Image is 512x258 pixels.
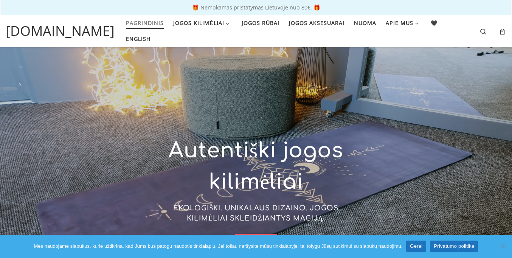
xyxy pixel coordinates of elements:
p: 🎁 Nemokamas pristatymas Lietuvoje nuo 80€. 🎁 [8,5,504,10]
span: Jogos aksesuarai [289,15,344,29]
a: Daugiau [234,234,278,251]
span: Mes naudojame slapukus, kurie užtikrina, kad Jums bus patogu naudotis tinklalapiu. Jei toliau nar... [34,242,403,250]
span: Ne [499,242,506,250]
a: Jogos rūbai [239,15,282,31]
span: EKOLOGIŠKI. UNIKALAUS DIZAINO. JOGOS KILIMĖLIAI SKLEIDŽIANTYS MAGIJĄ. [173,204,338,222]
span: Autentiški jogos kilimėliai [169,139,343,194]
span: Jogos rūbai [242,15,279,29]
span: English [126,31,151,45]
span: Nuoma [354,15,376,29]
a: Gerai [406,241,426,252]
a: [DOMAIN_NAME] [6,21,115,41]
span: Jogos kilimėliai [173,15,224,29]
a: 🖤 [428,15,441,31]
span: Apie mus [386,15,413,29]
a: Jogos aksesuarai [287,15,347,31]
a: Jogos kilimėliai [171,15,234,31]
a: English [124,31,154,47]
span: Pagrindinis [126,15,164,29]
a: Nuoma [352,15,379,31]
a: Privatumo politika [430,241,478,252]
a: Pagrindinis [124,15,166,31]
span: 🖤 [431,15,438,29]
